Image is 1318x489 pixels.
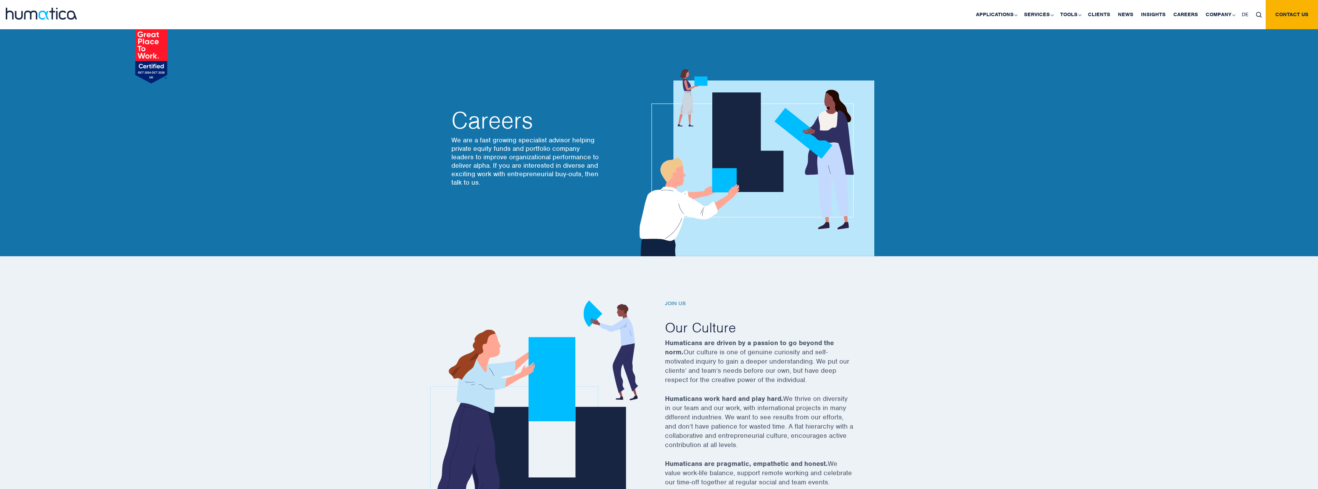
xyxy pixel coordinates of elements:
strong: Humaticans are pragmatic, empathetic and honest. [665,459,828,468]
h6: Join us [665,300,873,307]
span: DE [1242,11,1248,18]
p: We are a fast growing specialist advisor helping private equity funds and portfolio company leade... [451,136,601,187]
p: Our culture is one of genuine curiosity and self-motivated inquiry to gain a deeper understanding... [665,338,873,394]
h2: Careers [451,109,601,132]
strong: Humaticans work hard and play hard. [665,394,783,403]
p: We thrive on diversity in our team and our work, with international projects in many different in... [665,394,873,459]
img: logo [6,8,77,20]
h2: Our Culture [665,319,873,336]
img: search_icon [1256,12,1262,18]
strong: Humaticans are driven by a passion to go beyond the norm. [665,339,834,356]
img: about_banner1 [632,69,874,256]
